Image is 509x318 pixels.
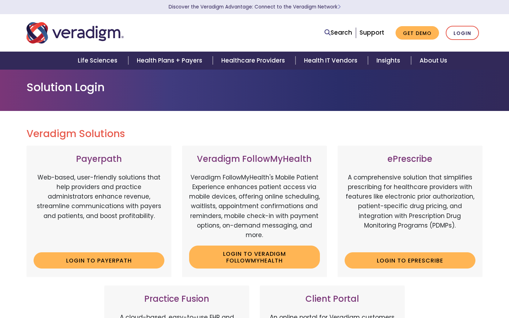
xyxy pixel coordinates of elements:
[446,26,479,40] a: Login
[396,26,439,40] a: Get Demo
[368,52,411,70] a: Insights
[411,52,456,70] a: About Us
[27,81,482,94] h1: Solution Login
[34,252,164,269] a: Login to Payerpath
[324,28,352,37] a: Search
[338,4,341,10] span: Learn More
[169,4,341,10] a: Discover the Veradigm Advantage: Connect to the Veradigm NetworkLearn More
[27,128,482,140] h2: Veradigm Solutions
[296,52,368,70] a: Health IT Vendors
[345,252,475,269] a: Login to ePrescribe
[189,154,320,164] h3: Veradigm FollowMyHealth
[128,52,213,70] a: Health Plans + Payers
[345,173,475,247] p: A comprehensive solution that simplifies prescribing for healthcare providers with features like ...
[69,52,128,70] a: Life Sciences
[189,173,320,240] p: Veradigm FollowMyHealth's Mobile Patient Experience enhances patient access via mobile devices, o...
[34,154,164,164] h3: Payerpath
[111,294,242,304] h3: Practice Fusion
[189,246,320,269] a: Login to Veradigm FollowMyHealth
[345,154,475,164] h3: ePrescribe
[27,21,124,45] img: Veradigm logo
[267,294,398,304] h3: Client Portal
[213,52,296,70] a: Healthcare Providers
[359,28,384,37] a: Support
[34,173,164,247] p: Web-based, user-friendly solutions that help providers and practice administrators enhance revenu...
